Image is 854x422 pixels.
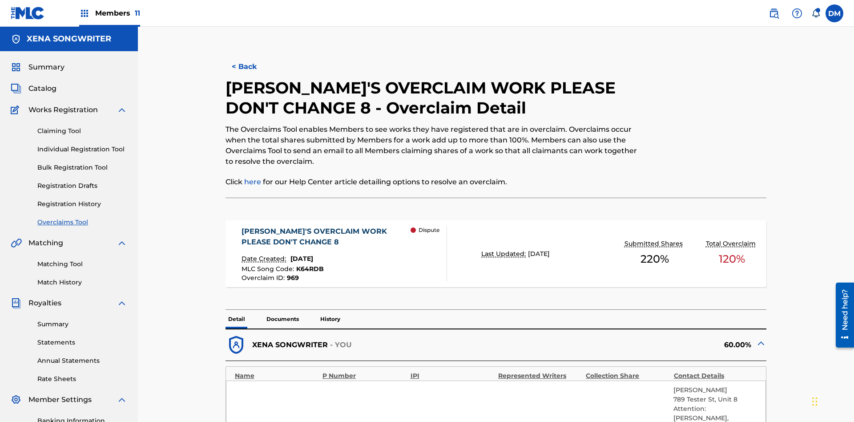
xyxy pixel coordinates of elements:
[28,105,98,115] span: Works Registration
[28,298,61,308] span: Royalties
[117,298,127,308] img: expand
[37,260,127,269] a: Matching Tool
[811,9,820,18] div: Notifications
[226,334,247,356] img: dfb38c8551f6dcc1ac04.svg
[498,371,581,381] div: Represented Writers
[287,274,299,282] span: 969
[242,274,287,282] span: Overclaim ID :
[11,238,22,248] img: Matching
[37,199,127,209] a: Registration History
[37,181,127,191] a: Registration Drafts
[496,334,766,356] div: 60.00%
[788,4,806,22] div: Help
[769,8,779,19] img: search
[28,83,56,94] span: Catalog
[226,78,642,118] h2: [PERSON_NAME]'S OVERCLAIM WORK PLEASE DON'T CHANGE 8 - Overclaim Detail
[264,310,302,329] p: Documents
[411,371,494,381] div: IPI
[37,320,127,329] a: Summary
[11,34,21,45] img: Accounts
[226,56,279,78] button: < Back
[226,177,642,187] p: Click for our Help Center article detailing options to resolve an overclaim.
[226,124,642,167] p: The Overclaims Tool enables Members to see works they have registered that are in overclaim. Over...
[117,238,127,248] img: expand
[11,83,56,94] a: CatalogCatalog
[37,374,127,384] a: Rate Sheets
[290,255,313,263] span: [DATE]
[528,250,550,258] span: [DATE]
[765,4,783,22] a: Public Search
[586,371,669,381] div: Collection Share
[706,239,758,248] p: Total Overclaim
[318,310,343,329] p: History
[242,226,411,248] div: [PERSON_NAME]'S OVERCLAIM WORK PLEASE DON'T CHANGE 8
[37,145,127,154] a: Individual Registration Tool
[37,338,127,347] a: Statements
[37,126,127,136] a: Claiming Tool
[79,8,90,19] img: Top Rightsholders
[330,340,352,350] p: - YOU
[135,9,140,17] span: 11
[37,356,127,365] a: Annual Statements
[829,279,854,352] iframe: Resource Center
[810,379,854,422] iframe: Chat Widget
[235,371,318,381] div: Name
[640,251,669,267] span: 220 %
[37,218,127,227] a: Overclaims Tool
[95,8,140,18] span: Members
[244,178,261,186] a: here
[11,298,21,308] img: Royalties
[674,371,757,381] div: Contact Details
[673,385,757,395] p: [PERSON_NAME]
[322,371,406,381] div: P Number
[719,251,745,267] span: 120 %
[226,310,248,329] p: Detail
[11,62,64,73] a: SummarySummary
[419,226,439,234] p: Dispute
[28,394,92,405] span: Member Settings
[252,340,328,350] p: XENA SONGWRITER
[242,265,296,273] span: MLC Song Code :
[28,62,64,73] span: Summary
[37,278,127,287] a: Match History
[117,394,127,405] img: expand
[37,163,127,172] a: Bulk Registration Tool
[812,388,818,415] div: Drag
[11,105,22,115] img: Works Registration
[792,8,802,19] img: help
[756,338,766,349] img: expand-cell-toggle
[11,394,21,405] img: Member Settings
[27,34,111,44] h5: XENA SONGWRITER
[28,238,63,248] span: Matching
[624,239,685,248] p: Submitted Shares
[826,4,843,22] div: User Menu
[242,254,288,264] p: Date Created:
[481,249,528,259] p: Last Updated:
[117,105,127,115] img: expand
[11,83,21,94] img: Catalog
[296,265,324,273] span: K64RDB
[11,62,21,73] img: Summary
[11,7,45,20] img: MLC Logo
[226,220,767,287] a: [PERSON_NAME]'S OVERCLAIM WORK PLEASE DON'T CHANGE 8Date Created:[DATE]MLC Song Code:K64RDBOvercl...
